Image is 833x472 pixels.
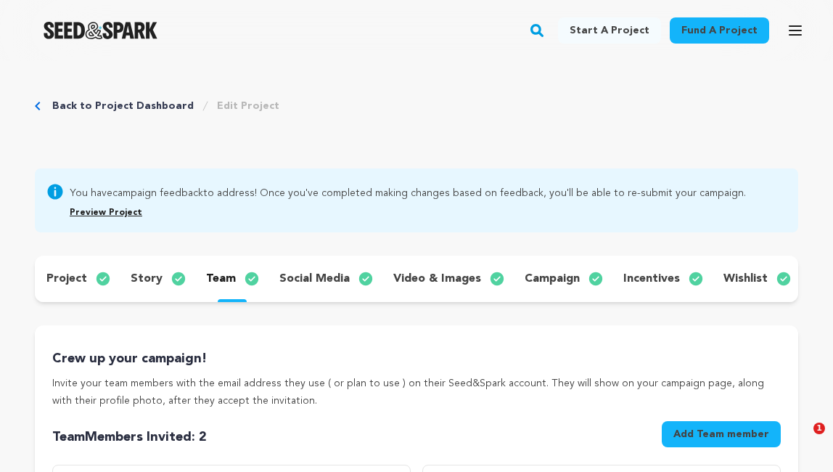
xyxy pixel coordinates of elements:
div: Breadcrumb [35,99,279,113]
a: Start a project [558,17,661,44]
img: check-circle-full.svg [490,270,516,288]
img: check-circle-full.svg [588,270,615,288]
p: project [46,270,87,288]
img: check-circle-full.svg [96,270,122,288]
button: campaign [513,267,612,290]
p: team [206,270,236,288]
button: story [119,267,194,290]
a: Back to Project Dashboard [52,99,194,113]
p: wishlist [723,270,768,288]
button: wishlist [712,267,800,290]
span: 1 [813,423,825,434]
p: Team : 2 [52,427,207,448]
img: check-circle-full.svg [245,270,271,288]
a: Seed&Spark Homepage [44,22,157,39]
p: Invite your team members with the email address they use ( or plan to use ) on their Seed&Spark a... [52,375,781,410]
p: story [131,270,163,288]
img: Seed&Spark Logo Dark Mode [44,22,157,39]
button: social media [268,267,382,290]
p: campaign [525,270,580,288]
span: Members Invited [85,431,192,444]
a: Preview Project [70,208,142,217]
button: Add Team member [662,421,781,447]
p: video & images [393,270,481,288]
img: check-circle-full.svg [776,270,803,288]
img: check-circle-full.svg [358,270,385,288]
span: You have to address! Once you've completed making changes based on feedback, you'll be able to re... [70,183,746,200]
p: social media [279,270,350,288]
img: check-circle-full.svg [171,270,197,288]
button: team [194,267,268,290]
button: incentives [612,267,712,290]
a: Fund a project [670,17,769,44]
a: Edit Project [217,99,279,113]
img: check-circle-full.svg [689,270,715,288]
p: Crew up your campaign! [52,349,781,370]
button: project [35,267,119,290]
a: campaign feedback [112,188,203,198]
iframe: Intercom live chat [784,423,818,457]
p: incentives [623,270,680,288]
button: video & images [382,267,513,290]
